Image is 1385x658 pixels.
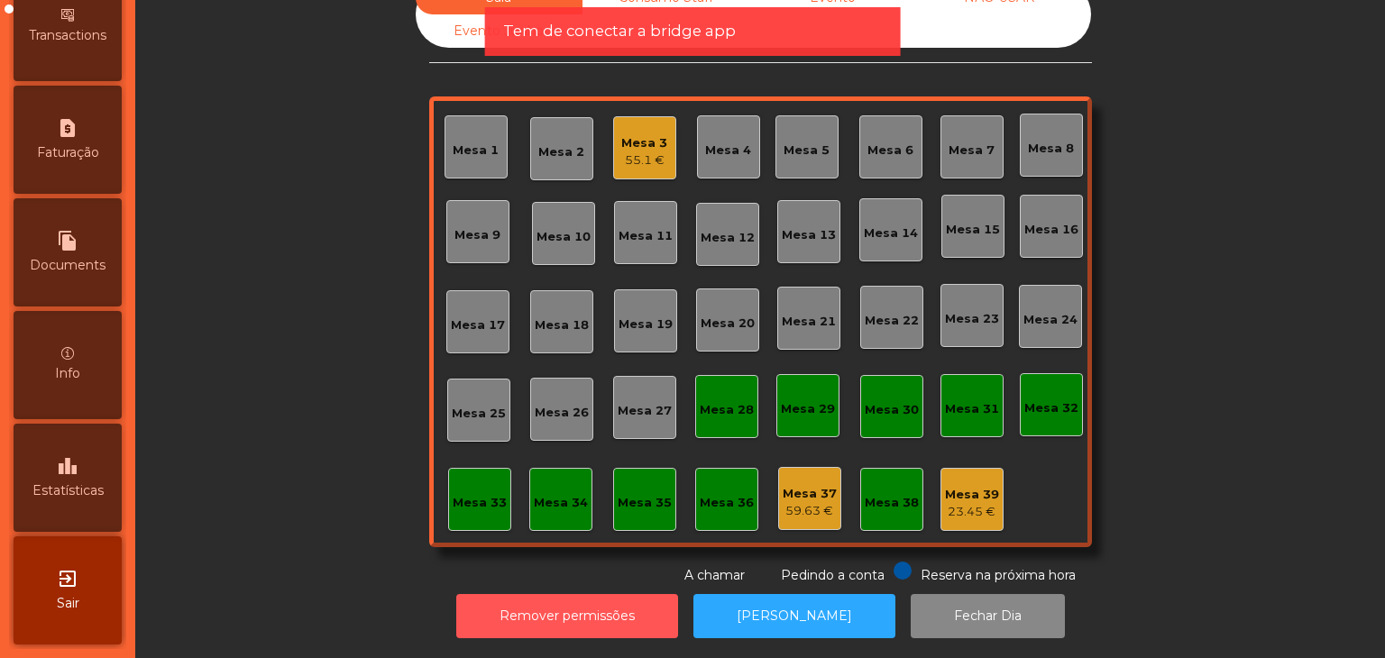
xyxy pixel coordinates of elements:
[945,400,999,418] div: Mesa 31
[535,316,589,334] div: Mesa 18
[701,315,755,333] div: Mesa 20
[618,402,672,420] div: Mesa 27
[782,226,836,244] div: Mesa 13
[781,400,835,418] div: Mesa 29
[867,142,913,160] div: Mesa 6
[864,224,918,242] div: Mesa 14
[32,481,104,500] span: Estatísticas
[945,503,999,521] div: 23.45 €
[453,494,507,512] div: Mesa 33
[621,134,667,152] div: Mesa 3
[57,568,78,589] i: exit_to_app
[783,502,837,520] div: 59.63 €
[1028,140,1074,158] div: Mesa 8
[621,151,667,169] div: 55.1 €
[865,401,919,419] div: Mesa 30
[503,20,736,42] span: Tem de conectar a bridge app
[684,567,745,583] span: A chamar
[705,142,751,160] div: Mesa 4
[535,404,589,422] div: Mesa 26
[57,594,79,613] span: Sair
[452,405,506,423] div: Mesa 25
[783,485,837,503] div: Mesa 37
[57,117,78,139] i: request_page
[29,26,106,45] span: Transactions
[1024,399,1078,417] div: Mesa 32
[911,594,1065,638] button: Fechar Dia
[865,494,919,512] div: Mesa 38
[782,313,836,331] div: Mesa 21
[37,143,99,162] span: Faturação
[781,567,885,583] span: Pedindo a conta
[453,142,499,160] div: Mesa 1
[456,594,678,638] button: Remover permissões
[55,364,80,383] span: Info
[865,312,919,330] div: Mesa 22
[619,227,673,245] div: Mesa 11
[57,455,78,477] i: leaderboard
[618,494,672,512] div: Mesa 35
[1024,221,1078,239] div: Mesa 16
[537,228,591,246] div: Mesa 10
[30,256,105,275] span: Documents
[534,494,588,512] div: Mesa 34
[57,230,78,251] i: file_copy
[700,401,754,419] div: Mesa 28
[451,316,505,334] div: Mesa 17
[949,142,995,160] div: Mesa 7
[784,142,830,160] div: Mesa 5
[921,567,1076,583] span: Reserva na próxima hora
[538,143,584,161] div: Mesa 2
[945,486,999,504] div: Mesa 39
[619,315,673,334] div: Mesa 19
[693,594,895,638] button: [PERSON_NAME]
[700,494,754,512] div: Mesa 36
[1023,311,1078,329] div: Mesa 24
[946,221,1000,239] div: Mesa 15
[945,310,999,328] div: Mesa 23
[454,226,500,244] div: Mesa 9
[416,14,582,48] div: Evento Junho
[701,229,755,247] div: Mesa 12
